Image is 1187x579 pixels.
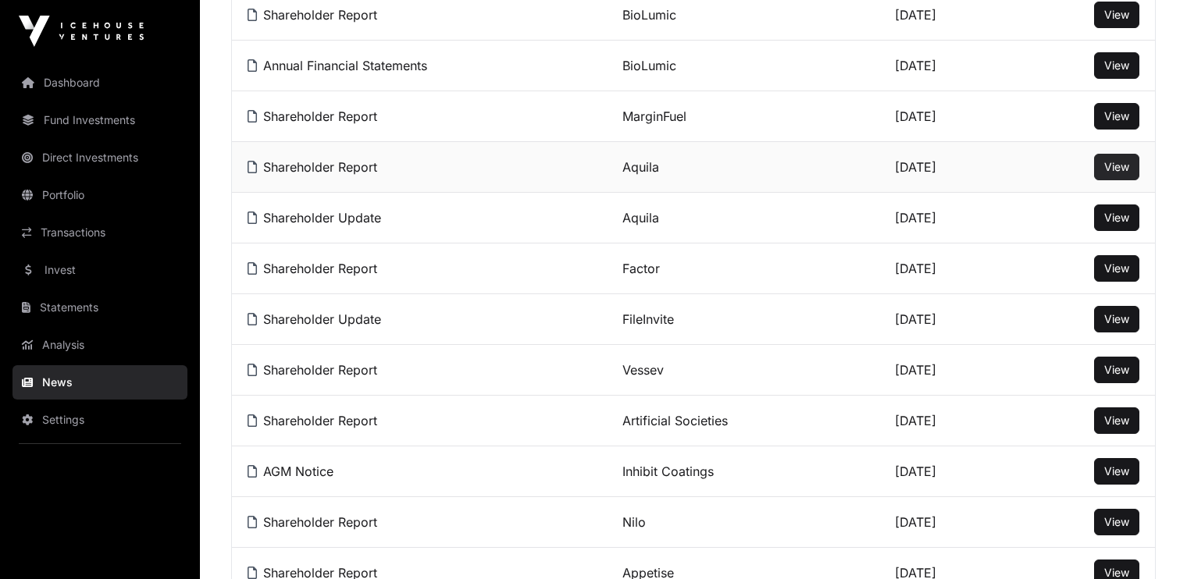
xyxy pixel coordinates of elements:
[1094,103,1139,130] button: View
[12,140,187,175] a: Direct Investments
[248,464,333,479] a: AGM Notice
[879,497,1023,548] td: [DATE]
[12,253,187,287] a: Invest
[1104,414,1129,427] span: View
[622,210,659,226] a: Aquila
[248,413,377,428] a: Shareholder Report
[12,103,187,137] a: Fund Investments
[248,210,381,226] a: Shareholder Update
[622,261,660,276] a: Factor
[248,311,381,327] a: Shareholder Update
[1109,504,1187,579] iframe: Chat Widget
[1094,458,1139,485] button: View
[622,514,646,530] a: Nilo
[1104,362,1129,378] a: View
[622,464,714,479] a: Inhibit Coatings
[622,58,676,73] a: BioLumic
[1104,363,1129,376] span: View
[879,91,1023,142] td: [DATE]
[879,345,1023,396] td: [DATE]
[879,243,1023,294] td: [DATE]
[248,514,377,530] a: Shareholder Report
[1104,210,1129,226] a: View
[12,365,187,400] a: News
[1104,58,1129,73] a: View
[1104,159,1129,175] a: View
[12,178,187,212] a: Portfolio
[1104,515,1129,528] span: View
[19,16,144,47] img: Icehouse Ventures Logo
[12,403,187,437] a: Settings
[248,362,377,378] a: Shareholder Report
[1104,261,1129,275] span: View
[12,215,187,250] a: Transactions
[622,159,659,175] a: Aquila
[1094,2,1139,28] button: View
[248,58,427,73] a: Annual Financial Statements
[1104,109,1129,123] span: View
[1104,464,1129,478] span: View
[1104,7,1129,23] a: View
[1104,8,1129,21] span: View
[12,290,187,325] a: Statements
[622,108,686,124] a: MarginFuel
[248,108,377,124] a: Shareholder Report
[879,396,1023,446] td: [DATE]
[879,294,1023,345] td: [DATE]
[1104,413,1129,428] a: View
[1094,306,1139,332] button: View
[879,193,1023,243] td: [DATE]
[1094,509,1139,535] button: View
[248,159,377,175] a: Shareholder Report
[879,142,1023,193] td: [DATE]
[1104,211,1129,224] span: View
[1104,566,1129,579] span: View
[622,362,664,378] a: Vessev
[1094,407,1139,434] button: View
[622,311,674,327] a: FileInvite
[12,66,187,100] a: Dashboard
[248,7,377,23] a: Shareholder Report
[1104,464,1129,479] a: View
[1104,514,1129,530] a: View
[1094,52,1139,79] button: View
[1104,108,1129,124] a: View
[879,446,1023,497] td: [DATE]
[1094,154,1139,180] button: View
[248,261,377,276] a: Shareholder Report
[1104,311,1129,327] a: View
[1104,59,1129,72] span: View
[622,413,728,428] a: Artificial Societies
[1094,357,1139,383] button: View
[1104,312,1129,325] span: View
[1104,261,1129,276] a: View
[1094,255,1139,282] button: View
[879,41,1023,91] td: [DATE]
[1094,204,1139,231] button: View
[1104,160,1129,173] span: View
[12,328,187,362] a: Analysis
[622,7,676,23] a: BioLumic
